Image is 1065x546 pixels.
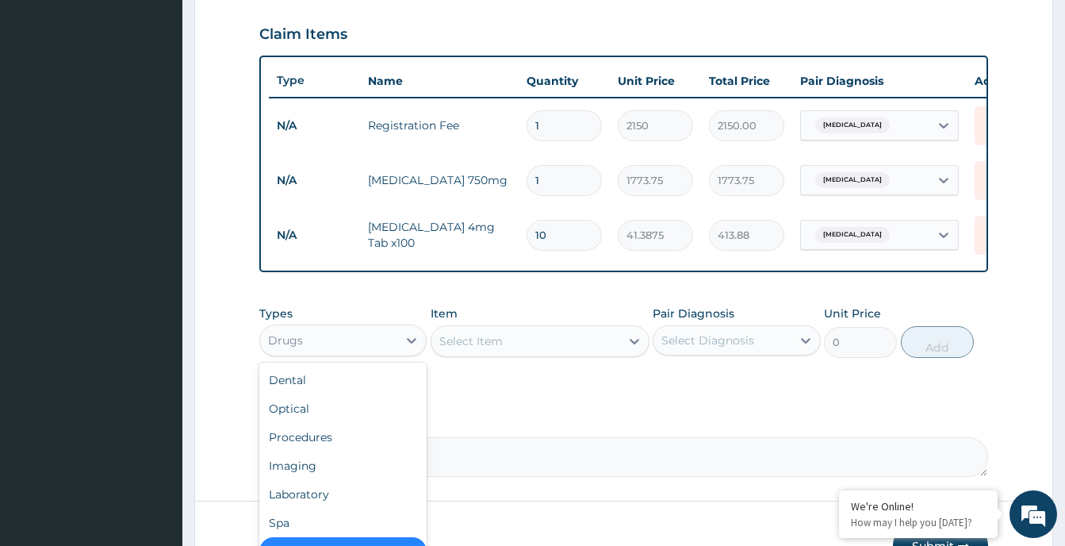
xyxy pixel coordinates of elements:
div: Laboratory [259,480,427,509]
span: [MEDICAL_DATA] [815,227,890,243]
th: Unit Price [610,65,701,97]
td: N/A [269,166,360,195]
th: Quantity [519,65,610,97]
td: N/A [269,111,360,140]
div: Imaging [259,452,427,480]
div: Drugs [268,333,303,348]
img: d_794563401_company_1708531726252_794563401 [29,79,64,119]
div: Procedures [259,423,427,452]
td: [MEDICAL_DATA] 4mg Tab x100 [360,211,519,259]
td: Registration Fee [360,110,519,141]
th: Type [269,66,360,95]
div: Select Diagnosis [661,333,754,348]
th: Actions [967,65,1046,97]
label: Unit Price [824,306,881,321]
h3: Claim Items [259,26,347,44]
button: Add [901,326,974,358]
th: Total Price [701,65,792,97]
div: Chat with us now [82,89,266,110]
th: Pair Diagnosis [792,65,967,97]
label: Types [259,307,293,321]
span: [MEDICAL_DATA] [815,117,890,133]
div: Dental [259,366,427,394]
div: Spa [259,509,427,537]
label: Comment [259,415,988,429]
div: Select Item [439,333,503,349]
span: We're online! [92,169,219,329]
label: Pair Diagnosis [653,306,734,321]
th: Name [360,65,519,97]
td: N/A [269,221,360,250]
textarea: Type your message and hit 'Enter' [8,371,302,427]
div: Minimize live chat window [260,8,298,46]
td: [MEDICAL_DATA] 750mg [360,164,519,196]
div: Optical [259,394,427,423]
span: [MEDICAL_DATA] [815,172,890,188]
label: Item [431,306,458,321]
div: We're Online! [851,499,986,513]
p: How may I help you today? [851,516,986,529]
